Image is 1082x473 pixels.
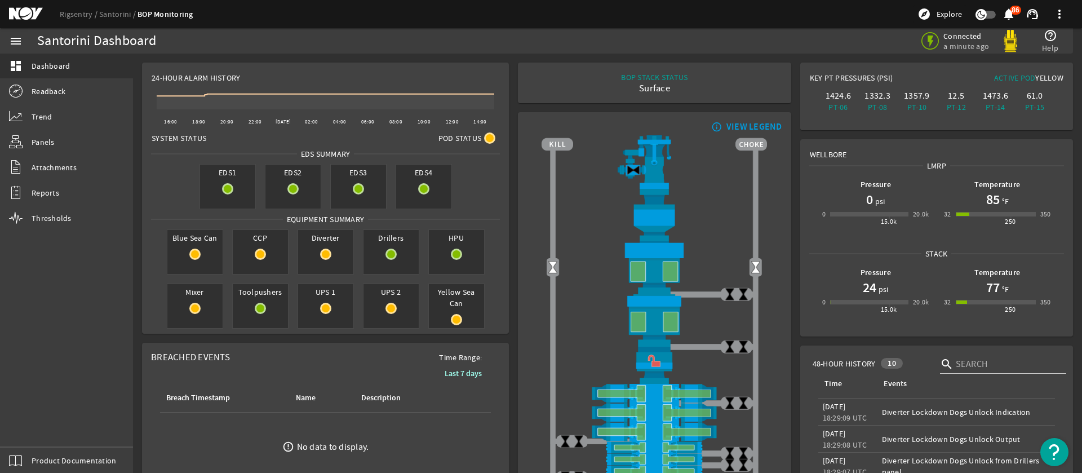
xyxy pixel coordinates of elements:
button: more_vert [1046,1,1073,28]
img: ValveClose.png [723,458,737,472]
div: Diverter Lockdown Dogs Unlock Indication [882,406,1050,418]
span: Stack [921,248,951,259]
div: 15.0k [881,216,897,227]
h1: 0 [866,191,873,209]
b: Pressure [861,267,891,278]
b: Last 7 days [445,368,482,379]
span: EDS2 [265,165,321,180]
span: a minute ago [943,41,991,51]
div: 1332.3 [860,90,895,101]
text: [DATE] [276,118,291,125]
img: ShearRamOpen.png [542,403,767,422]
span: Readback [32,86,65,97]
i: search [940,357,954,371]
span: Pod Status [438,132,482,144]
img: FlexJoint.png [542,189,767,241]
span: CCP [233,230,288,246]
img: ValveClose.png [572,435,586,448]
mat-icon: error_outline [282,441,294,453]
img: PipeRamOpen.png [542,453,767,465]
div: Surface [621,83,688,94]
img: ValveClose.png [723,447,737,460]
img: Valve2Close.png [627,163,640,177]
div: No data to display. [297,441,369,453]
img: ValveClose.png [558,435,572,448]
text: 12:00 [446,118,459,125]
a: BOP Monitoring [138,9,193,20]
div: 20.0k [913,209,929,220]
text: 18:00 [192,118,205,125]
b: Temperature [974,267,1020,278]
span: Drillers [363,230,419,246]
text: 14:00 [473,118,486,125]
mat-icon: dashboard [9,59,23,73]
div: PT-15 [1017,101,1052,113]
img: ValveClose.png [737,458,750,472]
img: ValveClose.png [723,288,737,301]
span: °F [1000,284,1009,295]
div: 250 [1005,304,1016,315]
div: Breach Timestamp [165,392,281,404]
div: Wellbore [801,140,1072,160]
div: PT-06 [821,101,856,113]
img: ValveClose.png [737,396,750,410]
div: BOP STACK STATUS [621,72,688,83]
text: 22:00 [249,118,261,125]
text: 16:00 [164,118,177,125]
text: 20:00 [220,118,233,125]
div: Breach Timestamp [166,392,230,404]
span: EDS1 [200,165,255,180]
span: EDS4 [396,165,451,180]
div: 1473.6 [978,90,1013,101]
div: Name [296,392,316,404]
span: Explore [937,8,962,20]
img: RiserConnectorUnlock.png [542,347,767,384]
img: UpperAnnularOpen.png [542,241,767,294]
legacy-datetime-component: [DATE] [823,401,846,412]
div: Time [824,378,842,390]
div: 250 [1005,216,1016,227]
div: Description [360,392,440,404]
mat-icon: support_agent [1026,7,1039,21]
div: 350 [1040,297,1051,308]
div: Key PT Pressures (PSI) [810,72,937,88]
span: Mixer [167,284,223,300]
span: Yellow [1035,73,1063,83]
span: EDS SUMMARY [297,148,354,160]
span: psi [876,284,889,295]
span: Product Documentation [32,455,116,466]
span: HPU [429,230,484,246]
div: 15.0k [881,304,897,315]
img: PipeRamOpen.png [542,441,767,453]
div: 0 [822,297,826,308]
mat-icon: help_outline [1044,29,1057,42]
div: Events [882,378,1046,390]
img: ValveClose.png [737,288,750,301]
button: 86 [1003,8,1014,20]
div: PT-14 [978,101,1013,113]
img: ShearRamOpen.png [542,422,767,441]
input: Search [956,357,1057,371]
span: 48-Hour History [813,358,876,369]
div: PT-12 [939,101,974,113]
a: Santorini [99,9,138,19]
h1: 77 [986,279,1000,297]
span: System Status [152,132,206,144]
span: Toolpushers [233,284,288,300]
img: ValveClose.png [723,396,737,410]
span: Time Range: [430,352,491,363]
span: psi [873,196,885,207]
legacy-datetime-component: [DATE] [823,456,846,466]
text: 06:00 [361,118,374,125]
text: 10:00 [418,118,431,125]
span: UPS 1 [298,284,353,300]
img: ValveClose.png [737,340,750,353]
div: PT-08 [860,101,895,113]
b: Temperature [974,179,1020,190]
legacy-datetime-component: 18:29:09 UTC [823,413,867,423]
h1: 85 [986,191,1000,209]
div: 61.0 [1017,90,1052,101]
h1: 24 [863,279,876,297]
span: Attachments [32,162,77,173]
div: 12.5 [939,90,974,101]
